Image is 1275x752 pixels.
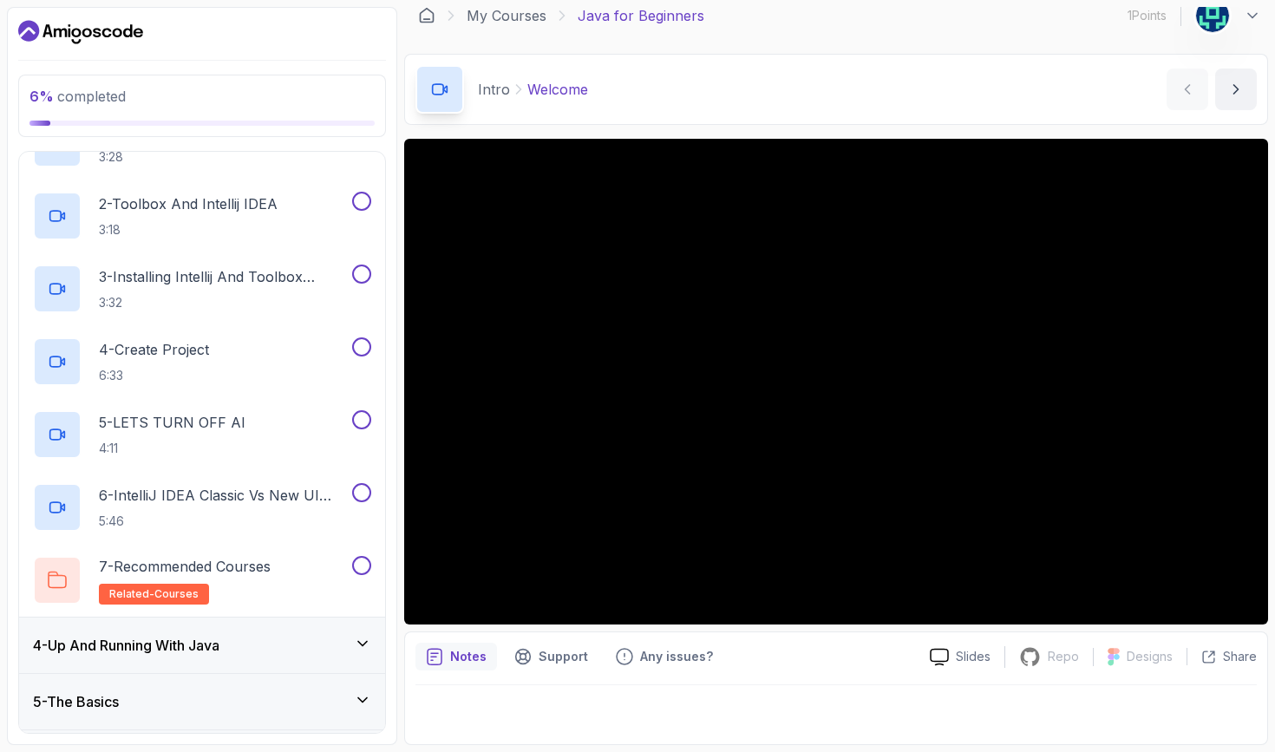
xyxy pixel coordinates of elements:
span: 6 % [29,88,54,105]
iframe: 1 - Hi [404,139,1268,624]
button: Feedback button [605,643,723,670]
h3: 4 - Up And Running With Java [33,635,219,656]
button: 5-LETS TURN OFF AI4:11 [33,410,371,459]
p: 3 - Installing Intellij And Toolbox Configuration [99,266,349,287]
p: 3:18 [99,221,278,239]
p: Any issues? [640,648,713,665]
p: 1 Points [1128,7,1167,24]
p: 6 - IntelliJ IDEA Classic Vs New UI (User Interface) [99,485,349,506]
p: 5:46 [99,513,349,530]
a: Slides [916,648,1004,666]
button: 6-IntelliJ IDEA Classic Vs New UI (User Interface)5:46 [33,483,371,532]
button: Share [1187,648,1257,665]
p: 2 - Toolbox And Intellij IDEA [99,193,278,214]
p: Java for Beginners [578,5,704,26]
button: 2-Toolbox And Intellij IDEA3:18 [33,192,371,240]
p: 3:28 [99,148,212,166]
p: Welcome [527,79,588,100]
p: Support [539,648,588,665]
p: 4 - Create Project [99,339,209,360]
a: Dashboard [418,7,435,24]
p: 4:11 [99,440,245,457]
button: previous content [1167,69,1208,110]
p: Intro [478,79,510,100]
button: 5-The Basics [19,674,385,729]
button: 4-Create Project6:33 [33,337,371,386]
a: My Courses [467,5,546,26]
p: 6:33 [99,367,209,384]
button: 7-Recommended Coursesrelated-courses [33,556,371,605]
span: completed [29,88,126,105]
p: 7 - Recommended Courses [99,556,271,577]
p: 3:32 [99,294,349,311]
p: Designs [1127,648,1173,665]
p: Share [1223,648,1257,665]
button: 3-Installing Intellij And Toolbox Configuration3:32 [33,265,371,313]
button: 4-Up And Running With Java [19,618,385,673]
button: notes button [415,643,497,670]
p: Repo [1048,648,1079,665]
button: Support button [504,643,598,670]
p: Notes [450,648,487,665]
a: Dashboard [18,18,143,46]
span: related-courses [109,587,199,601]
p: 5 - LETS TURN OFF AI [99,412,245,433]
p: Slides [956,648,991,665]
button: next content [1215,69,1257,110]
h3: 5 - The Basics [33,691,119,712]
